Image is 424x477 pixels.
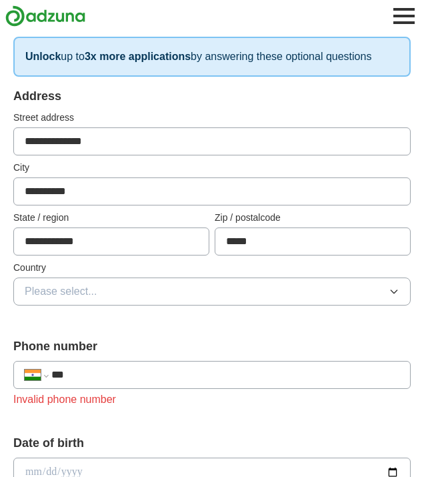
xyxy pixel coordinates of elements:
span: Please select... [25,284,97,300]
button: Please select... [13,278,411,306]
div: Address [13,87,411,105]
strong: 3x more applications [85,51,191,62]
div: Invalid phone number [13,392,411,408]
label: Street address [13,111,411,125]
label: Date of birth [13,434,411,452]
label: City [13,161,411,175]
label: State / region [13,211,209,225]
label: Country [13,261,411,275]
label: Zip / postalcode [215,211,411,225]
img: Adzuna logo [5,5,85,27]
p: up to by answering these optional questions [13,37,411,77]
label: Phone number [13,338,411,356]
button: Toggle main navigation menu [389,1,419,31]
strong: Unlock [25,51,61,62]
